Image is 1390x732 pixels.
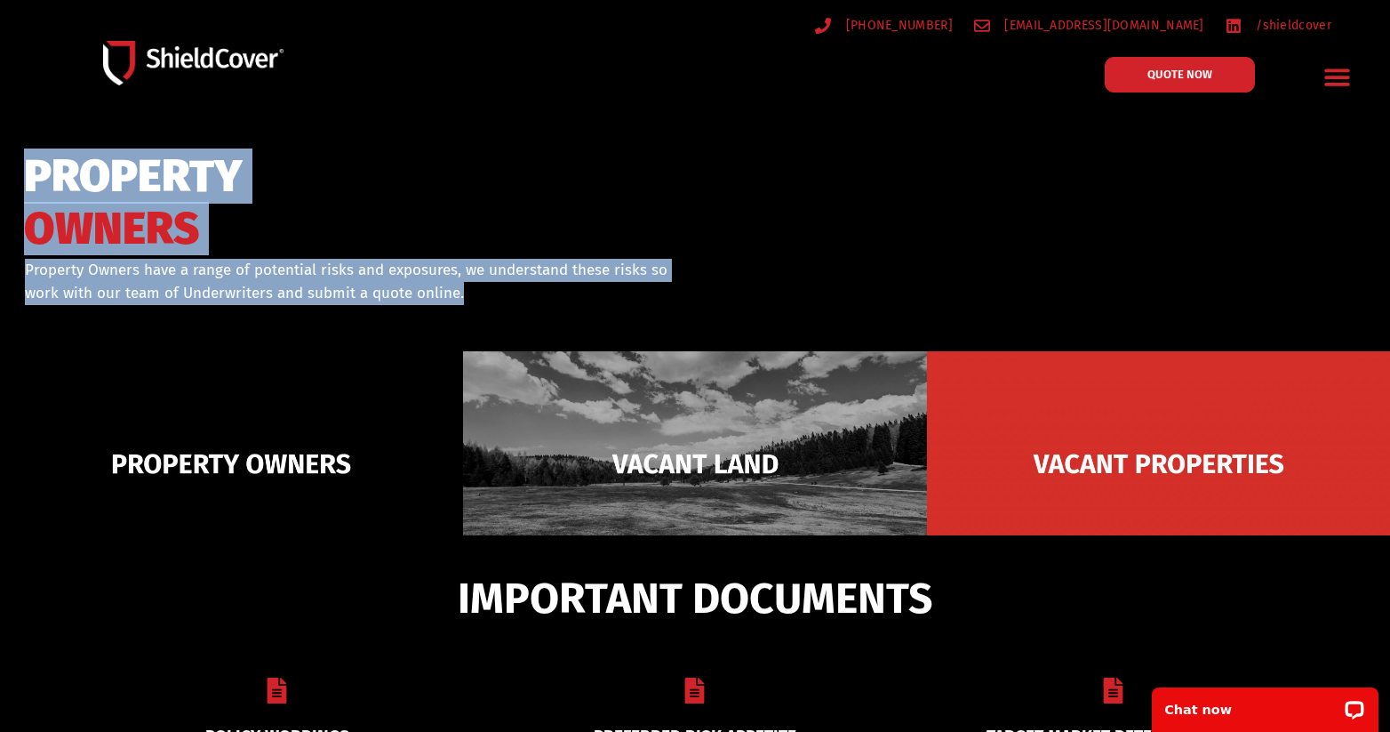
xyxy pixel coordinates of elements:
p: Property Owners have a range of potential risks and exposures, we understand these risks so work ... [25,259,672,304]
a: [PHONE_NUMBER] [815,14,953,36]
span: IMPORTANT DOCUMENTS [458,582,932,615]
img: Vacant Land liability cover [463,351,926,576]
img: Shield-Cover-Underwriting-Australia-logo-full [103,41,284,85]
span: QUOTE NOW [1147,68,1212,80]
span: /shieldcover [1251,14,1331,36]
span: [PHONE_NUMBER] [842,14,953,36]
iframe: LiveChat chat widget [1140,676,1390,732]
a: /shieldcover [1226,14,1331,36]
span: PROPERTY [24,158,243,195]
a: [EMAIL_ADDRESS][DOMAIN_NAME] [974,14,1204,36]
span: [EMAIL_ADDRESS][DOMAIN_NAME] [1000,14,1203,36]
a: QUOTE NOW [1105,57,1255,93]
div: Menu Toggle [1316,56,1358,98]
